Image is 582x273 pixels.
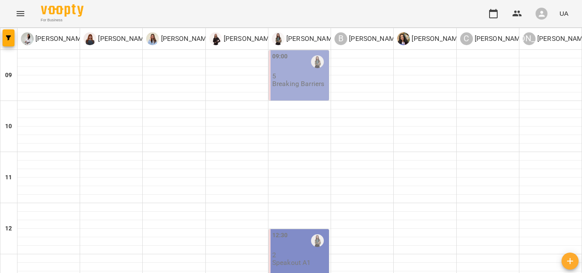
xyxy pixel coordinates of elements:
[146,32,159,45] img: А
[285,34,338,44] p: [PERSON_NAME]
[311,234,324,247] img: Омельченко Маргарита
[5,122,12,131] h6: 10
[209,32,275,45] a: К [PERSON_NAME]
[410,34,463,44] p: [PERSON_NAME]
[209,32,275,45] div: Катерина Постернак
[460,32,473,45] div: С
[272,231,288,240] label: 12:30
[397,32,463,45] a: О [PERSON_NAME]
[334,32,347,45] div: В
[272,259,311,266] p: Speakout A1
[272,52,288,61] label: 09:00
[523,32,536,45] div: [PERSON_NAME]
[5,224,12,233] h6: 12
[21,32,34,45] img: О
[5,71,12,80] h6: 09
[559,9,568,18] span: UA
[460,32,526,45] a: С [PERSON_NAME]
[10,3,31,24] button: Menu
[41,4,84,17] img: Voopty Logo
[146,32,212,45] a: А [PERSON_NAME]
[5,173,12,182] h6: 11
[334,32,400,45] a: В [PERSON_NAME]
[334,32,400,45] div: Васильєва Ірина Дмитрівна
[272,32,338,45] a: О [PERSON_NAME]
[21,32,87,45] a: О [PERSON_NAME]
[159,34,212,44] p: [PERSON_NAME]
[473,34,526,44] p: [PERSON_NAME]
[96,34,150,44] p: [PERSON_NAME]
[397,32,410,45] img: О
[84,32,150,45] div: Михайлова Тетяна
[562,253,579,270] button: Створити урок
[556,6,572,21] button: UA
[84,32,150,45] a: М [PERSON_NAME]
[21,32,87,45] div: Ольга Березій
[272,251,327,259] p: 2
[146,32,212,45] div: Анастасія Сікунда
[34,34,87,44] p: [PERSON_NAME]
[84,32,96,45] img: М
[222,34,275,44] p: [PERSON_NAME]
[311,55,324,68] img: Омельченко Маргарита
[397,32,463,45] div: Олена Камінська
[272,32,338,45] div: Омельченко Маргарита
[460,32,526,45] div: Світлана Лукашова
[41,17,84,23] span: For Business
[347,34,400,44] p: [PERSON_NAME]
[272,72,327,80] p: 5
[272,32,285,45] img: О
[272,80,325,87] p: Breaking Barriers
[209,32,222,45] img: К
